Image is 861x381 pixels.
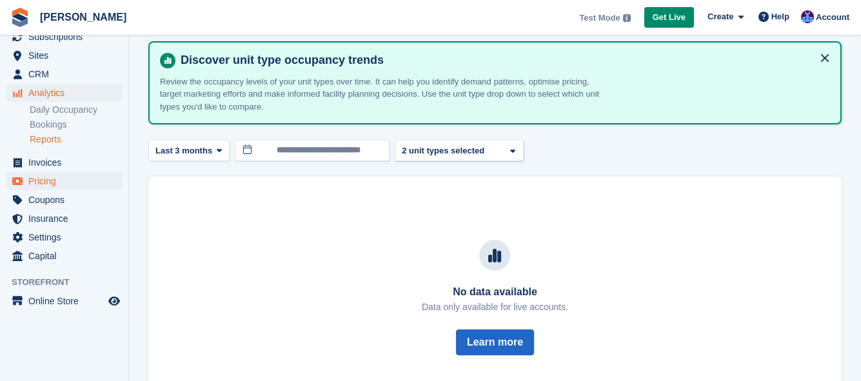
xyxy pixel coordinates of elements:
[6,153,122,171] a: menu
[456,329,534,355] button: Learn more
[160,75,611,113] p: Review the occupancy levels of your unit types over time. It can help you identify demand pattern...
[6,210,122,228] a: menu
[400,144,490,157] div: 2 unit types selected
[6,28,122,46] a: menu
[6,84,122,102] a: menu
[771,10,789,23] span: Help
[30,133,122,146] a: Reports
[623,14,631,22] img: icon-info-grey-7440780725fd019a000dd9b08b2336e03edf1995a4989e88bcd33f0948082b44.svg
[6,191,122,209] a: menu
[579,12,620,24] span: Test Mode
[28,65,106,83] span: CRM
[801,10,814,23] img: Andrew Omeltschenko
[106,293,122,309] a: Preview store
[708,10,733,23] span: Create
[28,46,106,64] span: Sites
[6,65,122,83] a: menu
[28,210,106,228] span: Insurance
[28,228,106,246] span: Settings
[28,84,106,102] span: Analytics
[28,172,106,190] span: Pricing
[422,300,568,314] p: Data only available for live accounts.
[816,11,849,24] span: Account
[30,119,122,131] a: Bookings
[28,292,106,310] span: Online Store
[30,104,122,116] a: Daily Occupancy
[28,28,106,46] span: Subscriptions
[6,172,122,190] a: menu
[155,144,212,157] span: Last 3 months
[28,153,106,171] span: Invoices
[6,46,122,64] a: menu
[12,276,128,289] span: Storefront
[148,140,230,161] button: Last 3 months
[10,8,30,27] img: stora-icon-8386f47178a22dfd0bd8f6a31ec36ba5ce8667c1dd55bd0f319d3a0aa187defe.svg
[6,247,122,265] a: menu
[6,228,122,246] a: menu
[175,53,830,68] h4: Discover unit type occupancy trends
[653,11,686,24] span: Get Live
[644,7,694,28] a: Get Live
[35,6,132,28] a: [PERSON_NAME]
[28,247,106,265] span: Capital
[28,191,106,209] span: Coupons
[6,292,122,310] a: menu
[422,286,568,298] h3: No data available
